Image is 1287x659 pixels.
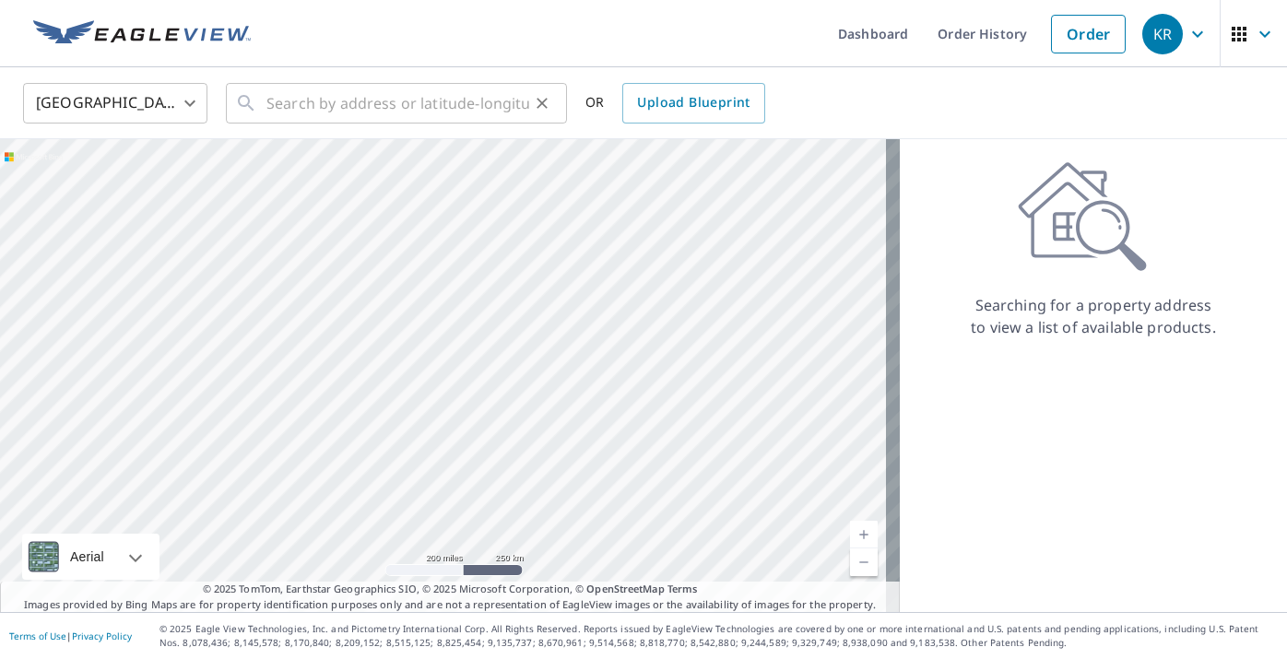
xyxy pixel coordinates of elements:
[586,582,664,595] a: OpenStreetMap
[637,91,750,114] span: Upload Blueprint
[23,77,207,129] div: [GEOGRAPHIC_DATA]
[72,630,132,642] a: Privacy Policy
[33,20,251,48] img: EV Logo
[850,548,878,576] a: Current Level 5, Zoom Out
[9,630,132,641] p: |
[529,90,555,116] button: Clear
[667,582,698,595] a: Terms
[622,83,764,124] a: Upload Blueprint
[970,294,1217,338] p: Searching for a property address to view a list of available products.
[9,630,66,642] a: Terms of Use
[585,83,765,124] div: OR
[65,534,110,580] div: Aerial
[1142,14,1183,54] div: KR
[159,622,1278,650] p: © 2025 Eagle View Technologies, Inc. and Pictometry International Corp. All Rights Reserved. Repo...
[203,582,698,597] span: © 2025 TomTom, Earthstar Geographics SIO, © 2025 Microsoft Corporation, ©
[22,534,159,580] div: Aerial
[1051,15,1126,53] a: Order
[266,77,529,129] input: Search by address or latitude-longitude
[850,521,878,548] a: Current Level 5, Zoom In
